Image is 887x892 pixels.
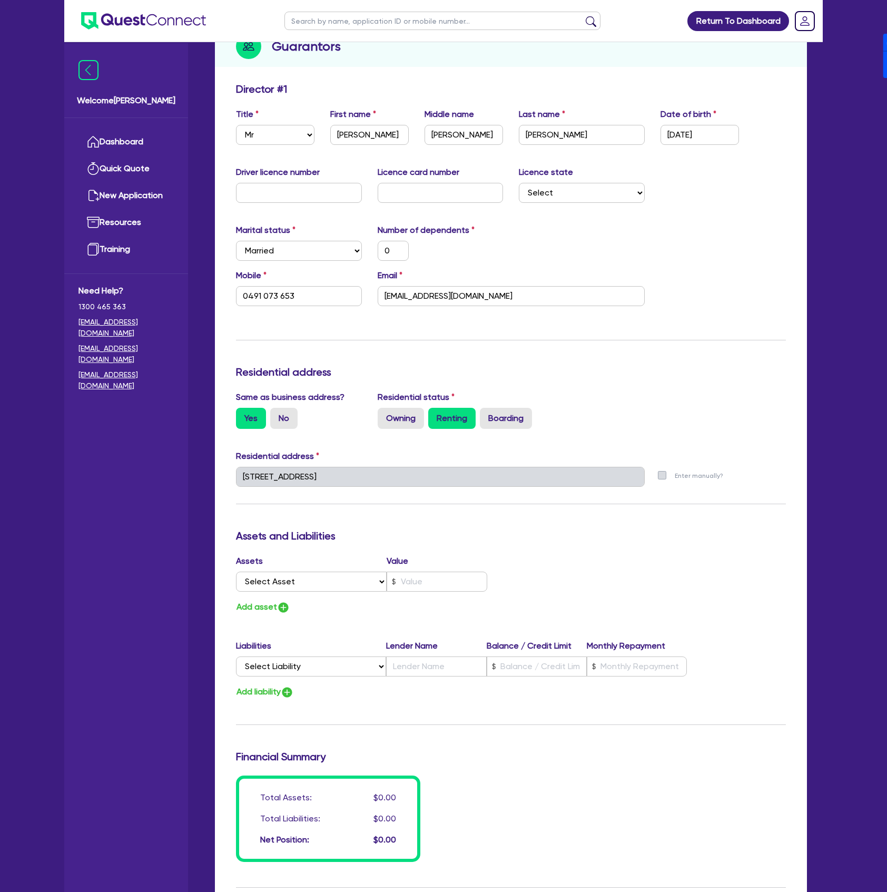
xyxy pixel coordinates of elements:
img: icon-add [277,601,290,614]
input: Lender Name [386,656,486,677]
img: quick-quote [87,162,100,175]
div: Net Position: [260,834,309,846]
label: Driver licence number [236,166,320,179]
label: Balance / Credit Limit [487,640,587,652]
h3: Assets and Liabilities [236,530,786,542]
label: Renting [428,408,476,429]
img: training [87,243,100,256]
img: new-application [87,189,100,202]
label: Title [236,108,259,121]
span: Need Help? [78,285,174,297]
img: icon-add [281,686,293,699]
a: Dropdown toggle [791,7,819,35]
span: Welcome [PERSON_NAME] [77,94,175,107]
label: Middle name [425,108,474,121]
h3: Director # 1 [236,83,287,95]
a: [EMAIL_ADDRESS][DOMAIN_NAME] [78,369,174,391]
span: $0.00 [373,792,396,802]
label: Enter manually? [675,471,723,481]
button: Add liability [236,685,294,699]
a: New Application [78,182,174,209]
label: First name [330,108,376,121]
a: Resources [78,209,174,236]
div: Total Assets: [260,791,312,804]
label: Mobile [236,269,267,282]
label: Assets [236,555,387,567]
input: Monthly Repayment [587,656,687,677]
a: [EMAIL_ADDRESS][DOMAIN_NAME] [78,317,174,339]
span: $0.00 [373,813,396,824]
label: Owning [378,408,424,429]
label: Liabilities [236,640,386,652]
label: Residential status [378,391,455,404]
label: Residential address [236,450,319,463]
img: resources [87,216,100,229]
input: Balance / Credit Limit [487,656,587,677]
h3: Financial Summary [236,750,786,763]
span: $0.00 [373,835,396,845]
label: No [270,408,298,429]
label: Licence state [519,166,573,179]
label: Boarding [480,408,532,429]
img: icon-menu-close [78,60,98,80]
label: Number of dependents [378,224,475,237]
a: Dashboard [78,129,174,155]
img: step-icon [236,34,261,59]
label: Lender Name [386,640,486,652]
label: Email [378,269,402,282]
input: DD / MM / YYYY [661,125,739,145]
input: Value [387,572,487,592]
label: Date of birth [661,108,716,121]
h3: Residential address [236,366,786,378]
label: Same as business address? [236,391,344,404]
label: Last name [519,108,565,121]
h2: Guarantors [272,37,341,56]
label: Monthly Repayment [587,640,687,652]
label: Licence card number [378,166,459,179]
a: Return To Dashboard [687,11,789,31]
div: Total Liabilities: [260,812,320,825]
label: Value [387,555,408,567]
a: [EMAIL_ADDRESS][DOMAIN_NAME] [78,343,174,365]
button: Add asset [236,600,290,614]
label: Yes [236,408,266,429]
span: 1300 465 363 [78,301,174,312]
a: Quick Quote [78,155,174,182]
img: quest-connect-logo-blue [81,12,206,30]
input: Search by name, application ID or mobile number... [284,12,600,30]
label: Marital status [236,224,295,237]
a: Training [78,236,174,263]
